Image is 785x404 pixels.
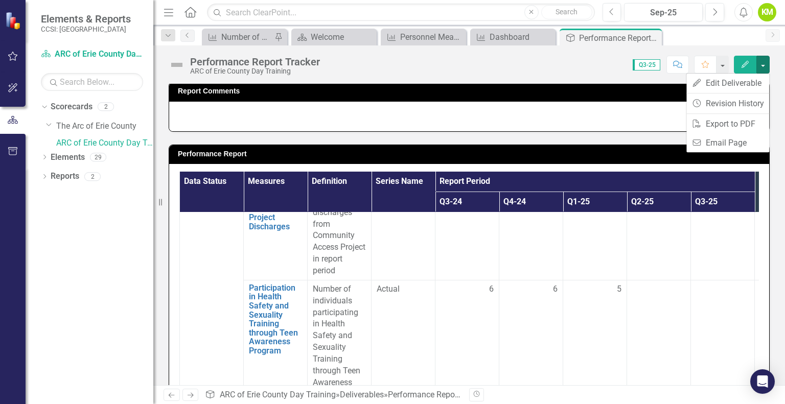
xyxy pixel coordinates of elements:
[311,31,374,43] div: Welcome
[294,31,374,43] a: Welcome
[499,192,563,280] td: Double-Click to Edit
[41,49,143,60] a: ARC of Erie County Day Training
[313,195,366,277] div: Number of discharges from Community Access Project in report period
[249,195,302,231] a: Community Access Project Discharges
[563,192,627,280] td: Double-Click to Edit
[758,3,776,21] button: KM
[686,114,769,133] a: Export to PDF
[51,152,85,163] a: Elements
[244,192,308,280] td: Double-Click to Edit Right Click for Context Menu
[207,4,594,21] input: Search ClearPoint...
[205,389,461,401] div: » »
[41,13,131,25] span: Elements & Reports
[190,56,320,67] div: Performance Report Tracker
[90,153,106,161] div: 29
[490,31,553,43] div: Dashboard
[383,31,464,43] a: Personnel Measures
[556,8,578,16] span: Search
[691,192,755,280] td: Double-Click to Edit
[5,11,23,29] img: ClearPoint Strategy
[400,31,464,43] div: Personnel Measures
[190,67,320,75] div: ARC of Erie County Day Training
[98,103,114,111] div: 2
[617,283,621,295] span: 5
[435,192,499,280] td: Double-Click to Edit
[41,25,131,33] small: CCSI: [GEOGRAPHIC_DATA]
[579,32,659,44] div: Performance Report Tracker
[489,283,494,295] span: 6
[628,7,699,19] div: Sep-25
[220,390,336,399] a: ARC of Erie County Day Training
[178,150,764,158] h3: Performance Report
[377,283,430,295] span: Actual
[541,5,592,19] button: Search
[249,283,302,355] a: Participation in Health Safety and Sexuality Training through Teen Awareness Program
[204,31,272,43] a: Number of Units of Service
[169,57,185,73] img: Not Defined
[686,133,769,152] a: Email Page
[624,3,703,21] button: Sep-25
[178,87,568,95] h3: Report Comments
[553,283,558,295] span: 6
[686,94,769,113] a: Revision History
[56,121,153,132] a: The Arc of Erie County
[633,59,660,70] span: Q3-25
[56,137,153,149] a: ARC of Erie County Day Training
[84,172,101,181] div: 2
[388,390,489,399] div: Performance Report Tracker
[686,74,769,92] a: Edit Deliverable
[473,31,553,43] a: Dashboard
[41,73,143,91] input: Search Below...
[51,171,79,182] a: Reports
[51,101,93,113] a: Scorecards
[221,31,272,43] div: Number of Units of Service
[627,192,691,280] td: Double-Click to Edit
[750,369,775,394] div: Open Intercom Messenger
[340,390,384,399] a: Deliverables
